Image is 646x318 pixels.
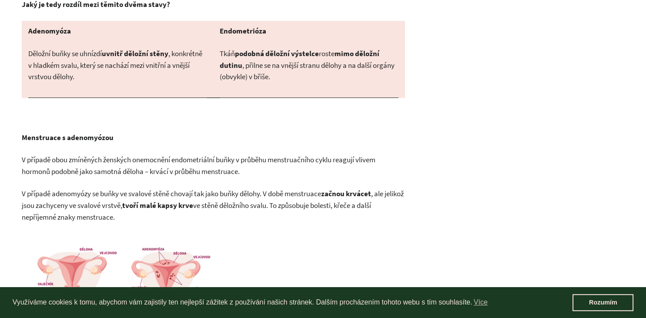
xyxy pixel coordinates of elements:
[235,49,319,58] b: podobná děložní výstelce
[22,155,375,176] span: V případě obou zmíněných ženských onemocnění endometriální buňky v průběhu menstruačního cyklu re...
[220,49,379,70] b: mimo děložní dutinu
[220,49,235,58] span: Tkáň
[22,201,371,222] span: ve stěně děložního svalu. To způsobuje bolesti, křeče a další nepříjemné znaky menstruace.
[28,49,202,81] span: , konkrétně v hladkém svalu, který se nachází mezi vnitřní a vnější vrstvou dělohy.
[22,133,114,142] b: Menstruace s adenomyózou
[102,49,168,58] b: uvnitř děložní stěny
[220,60,395,82] span: , přilne se na vnější stranu dělohy a na další orgány (obvykle) v břiše.
[321,189,371,198] b: začnou krvácet
[220,26,266,36] b: Endometrióza
[28,26,71,36] b: Adenomyóza
[472,296,489,309] a: learn more about cookies
[122,201,193,210] b: tvoří malé kapsy krve
[22,189,321,198] span: V případě adenomyózy se buňky ve svalové stěně chovají tak jako buňky dělohy. V době menstruace
[572,294,633,311] a: dismiss cookie message
[28,49,102,58] span: Děložní buňky se uhnízdí
[319,49,335,58] span: roste
[13,296,572,309] span: Využíváme cookies k tomu, abychom vám zajistily ten nejlepší zážitek z používání našich stránek. ...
